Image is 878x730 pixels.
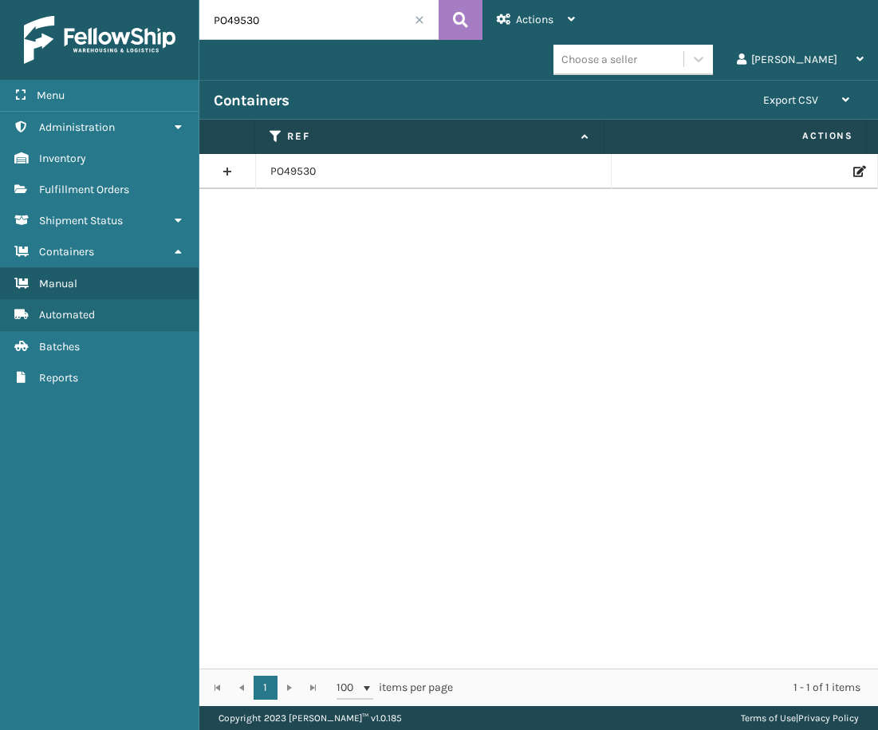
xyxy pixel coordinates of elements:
label: Ref [287,129,573,144]
span: Actions [516,13,553,26]
div: 1 - 1 of 1 items [475,680,860,696]
h3: Containers [214,91,289,110]
p: Copyright 2023 [PERSON_NAME]™ v 1.0.185 [219,706,402,730]
span: Actions [609,123,863,149]
a: 1 [254,676,278,700]
div: Choose a seller [561,51,637,68]
span: Menu [37,89,65,102]
div: [PERSON_NAME] [737,40,864,80]
span: Shipment Status [39,214,123,227]
span: Manual [39,277,77,290]
img: logo [24,16,175,64]
div: | [741,706,859,730]
a: PO49530 [270,164,316,180]
span: Export CSV [763,93,818,107]
span: Fulfillment Orders [39,183,129,196]
span: 100 [337,680,360,696]
span: Inventory [39,152,86,165]
a: Privacy Policy [798,712,859,724]
span: items per page [337,676,453,700]
span: Containers [39,245,94,258]
span: Administration [39,120,115,134]
i: Edit [853,166,863,177]
span: Batches [39,340,80,353]
a: Terms of Use [741,712,796,724]
span: Reports [39,371,78,385]
span: Automated [39,308,95,322]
